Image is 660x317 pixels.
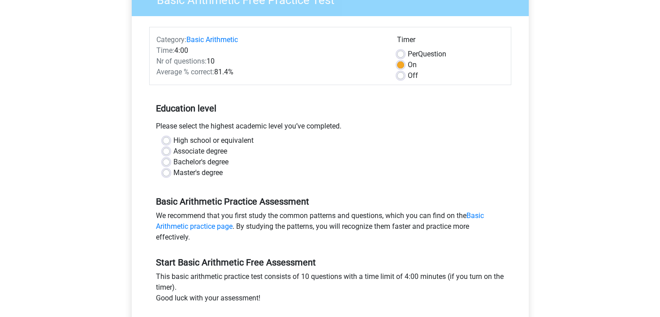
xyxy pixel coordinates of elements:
h5: Start Basic Arithmetic Free Assessment [156,257,505,268]
div: This basic arithmetic practice test consists of 10 questions with a time limit of 4:00 minutes (i... [149,271,511,307]
label: Master's degree [173,167,223,178]
div: Please select the highest academic level you’ve completed. [149,121,511,135]
label: Associate degree [173,146,227,157]
div: We recommend that you first study the common patterns and questions, which you can find on the . ... [149,210,511,246]
span: Time: [156,46,174,55]
span: Per [408,50,418,58]
label: Question [408,49,446,60]
span: Nr of questions: [156,57,207,65]
span: Average % correct: [156,68,214,76]
h5: Basic Arithmetic Practice Assessment [156,196,505,207]
a: Basic Arithmetic [186,35,238,44]
h5: Education level [156,99,505,117]
label: On [408,60,417,70]
label: High school or equivalent [173,135,254,146]
label: Off [408,70,418,81]
span: Category: [156,35,186,44]
div: 81.4% [150,67,390,77]
label: Bachelor's degree [173,157,229,167]
div: 4:00 [150,45,390,56]
div: Timer [397,34,504,49]
div: 10 [150,56,390,67]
